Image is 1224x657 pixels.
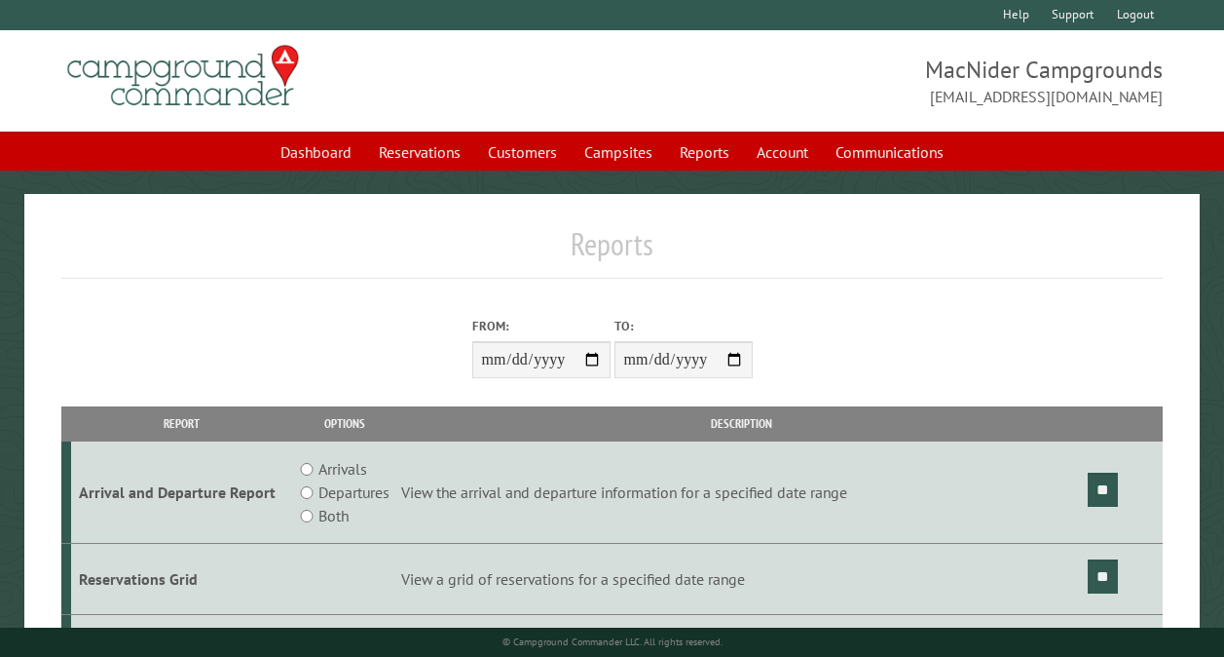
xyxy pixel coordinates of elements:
h1: Reports [61,225,1163,279]
a: Reservations [367,134,472,171]
td: Reservations Grid [71,544,292,615]
th: Options [291,406,398,441]
span: MacNider Campgrounds [EMAIL_ADDRESS][DOMAIN_NAME] [612,54,1164,108]
a: Customers [476,134,569,171]
label: To: [614,317,753,335]
label: Arrivals [318,457,367,481]
small: © Campground Commander LLC. All rights reserved. [502,636,723,648]
label: Both [318,504,349,527]
a: Reports [668,134,741,171]
a: Campsites [573,134,664,171]
th: Description [398,406,1085,441]
img: Campground Commander [61,38,305,114]
td: View a grid of reservations for a specified date range [398,544,1085,615]
a: Dashboard [269,134,363,171]
td: View the arrival and departure information for a specified date range [398,442,1085,544]
td: Arrival and Departure Report [71,442,292,544]
a: Account [745,134,820,171]
label: From: [472,317,611,335]
a: Communications [824,134,955,171]
label: Departures [318,481,389,504]
th: Report [71,406,292,441]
